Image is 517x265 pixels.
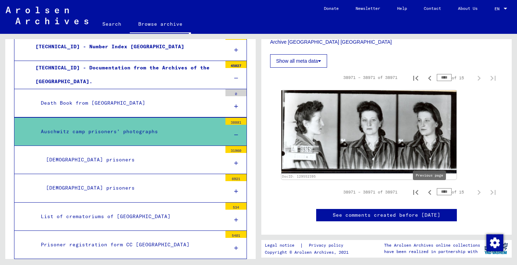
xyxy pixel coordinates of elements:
img: Change consent [486,234,503,251]
button: Next page [472,185,486,199]
button: Last page [486,185,500,199]
div: 31960 [225,146,247,153]
div: of 15 [437,189,472,195]
div: 534 [225,203,247,210]
div: List of crematoriums of [GEOGRAPHIC_DATA] [36,210,222,223]
img: Arolsen_neg.svg [6,7,88,24]
div: | [265,242,352,249]
a: Privacy policy [303,242,352,249]
div: 38881 [225,118,247,125]
a: Search [94,16,130,32]
div: Prisoner registration form CC [GEOGRAPHIC_DATA] [36,238,222,252]
a: Browse archive [130,16,191,34]
button: Previous page [423,185,437,199]
button: First page [409,185,423,199]
div: of 15 [437,74,472,81]
p: have been realized in partnership with [384,248,480,255]
div: [DEMOGRAPHIC_DATA] prisoners [41,153,222,167]
div: 0 [225,89,247,96]
button: First page [409,70,423,85]
div: Auschwitz camp prisoners’ photographs [36,125,222,138]
p: The Arolsen Archives online collections [384,242,480,248]
div: 6921 [225,174,247,181]
button: Show all meta data [270,54,327,68]
div: [DEMOGRAPHIC_DATA] prisoners [41,181,222,195]
div: [TECHNICAL_ID] - Documentation from the Archives of the [GEOGRAPHIC_DATA]. [30,61,222,88]
div: 45027 [225,61,247,68]
p: Archive [GEOGRAPHIC_DATA] [GEOGRAPHIC_DATA] [270,38,503,46]
div: 561030 [225,33,247,40]
a: Legal notice [265,242,300,249]
span: EN [494,6,502,11]
div: [TECHNICAL_ID] - Number Index [GEOGRAPHIC_DATA] [30,40,222,54]
div: 38971 – 38971 of 38971 [343,74,397,81]
button: Previous page [423,70,437,85]
p: Copyright © Arolsen Archives, 2021 [265,249,352,255]
img: yv_logo.png [483,240,509,257]
a: See comments created before [DATE] [333,211,440,219]
img: 001.jpg [281,90,457,173]
a: DocID: 129552395 [282,174,316,178]
div: Change consent [486,234,503,251]
button: Last page [486,70,500,85]
div: 5401 [225,231,247,238]
div: Death Book from [GEOGRAPHIC_DATA] [36,96,222,110]
div: 38971 – 38971 of 38971 [343,189,397,195]
button: Next page [472,70,486,85]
